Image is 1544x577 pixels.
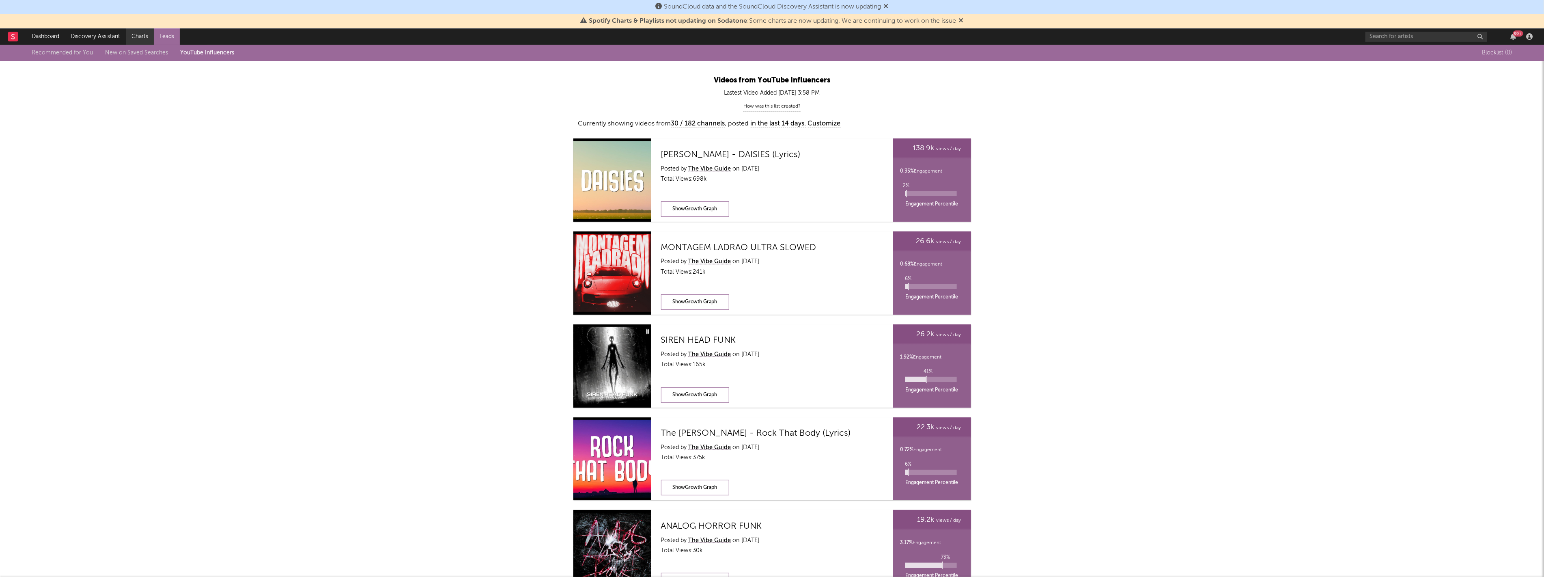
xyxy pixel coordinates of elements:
[1482,50,1512,56] span: Blocklist
[900,352,942,362] div: Engagement
[661,546,863,556] div: Total Views: 30k
[589,18,956,24] span: : Some charts are now updating. We are continuing to work on the issue
[898,478,966,488] div: Engagement Percentile
[1365,32,1487,42] input: Search for artists
[917,422,934,432] span: 22.3k
[884,4,889,10] span: Dismiss
[900,445,942,455] div: Engagement
[689,164,731,174] a: The Vibe Guide
[661,428,863,438] a: The [PERSON_NAME] - Rock That Body (Lyrics)
[661,267,863,277] div: Total Views: 241k
[661,536,863,546] div: Posted by on [DATE]
[661,257,863,267] div: Posted by on [DATE]
[900,540,913,545] span: 3.17 %
[126,28,154,45] a: Charts
[661,294,729,310] div: ShowGrowth Graph
[924,367,956,377] p: 41 %
[689,350,731,360] a: The Vibe Guide
[689,443,731,453] a: The Vibe Guide
[916,236,934,246] span: 26.6k
[32,50,93,56] a: Recommended for You
[689,257,731,267] a: The Vibe Guide
[154,28,180,45] a: Leads
[898,422,961,433] div: views / day
[941,553,973,562] p: 73 %
[900,259,943,269] div: Engagement
[898,143,961,154] div: views / day
[916,329,934,339] span: 26.2k
[900,166,943,176] div: Engagement
[903,181,935,191] p: 2 %
[905,274,937,284] p: 6 %
[905,460,937,469] p: 6 %
[661,480,729,495] div: ShowGrowth Graph
[898,292,966,302] div: Engagement Percentile
[898,236,961,247] div: views / day
[913,143,934,153] span: 138.9k
[664,4,881,10] span: SoundCloud data and the SoundCloud Discovery Assistant is now updating
[898,515,961,525] div: views / day
[661,174,863,184] div: Total Views: 698k
[661,350,863,360] div: Posted by on [DATE]
[549,88,995,98] div: Lastest Video Added [DATE] 3:58 PM
[1505,48,1512,58] span: ( 0 )
[714,77,830,84] span: Videos from YouTube Influencers
[751,120,806,128] span: in the last 14 days.
[661,150,863,160] a: [PERSON_NAME] - DAISIES (Lyrics)
[900,447,914,452] span: 0.72 %
[900,262,914,267] span: 0.68 %
[661,243,863,253] a: MONTAGEM LADRAO ULTRA SLOWED
[661,360,863,370] div: Total Views: 165k
[661,387,729,403] div: ShowGrowth Graph
[900,538,941,548] div: Engagement
[661,443,863,453] div: Posted by on [DATE]
[808,120,841,128] span: Customize
[917,515,934,525] span: 19.2k
[578,119,966,129] div: Currently showing videos from , posted
[900,355,913,360] span: 1.92 %
[661,201,729,217] div: ShowGrowth Graph
[105,50,168,56] a: New on Saved Searches
[898,199,966,209] div: Engagement Percentile
[661,164,863,174] div: Posted by on [DATE]
[959,18,964,24] span: Dismiss
[1513,30,1523,37] div: 99 +
[689,536,731,546] a: The Vibe Guide
[898,385,966,395] div: Engagement Percentile
[26,28,65,45] a: Dashboard
[661,521,863,531] a: ANALOG HORROR FUNK
[661,453,863,463] div: Total Views: 375k
[743,102,801,112] div: How was this list created?
[900,169,914,174] span: 0.35 %
[589,18,747,24] span: Spotify Charts & Playlists not updating on Sodatone
[1511,33,1516,40] button: 99+
[671,120,725,128] span: 30 / 182 channels
[65,28,126,45] a: Discovery Assistant
[661,335,863,345] a: SIREN HEAD FUNK
[898,329,961,340] div: views / day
